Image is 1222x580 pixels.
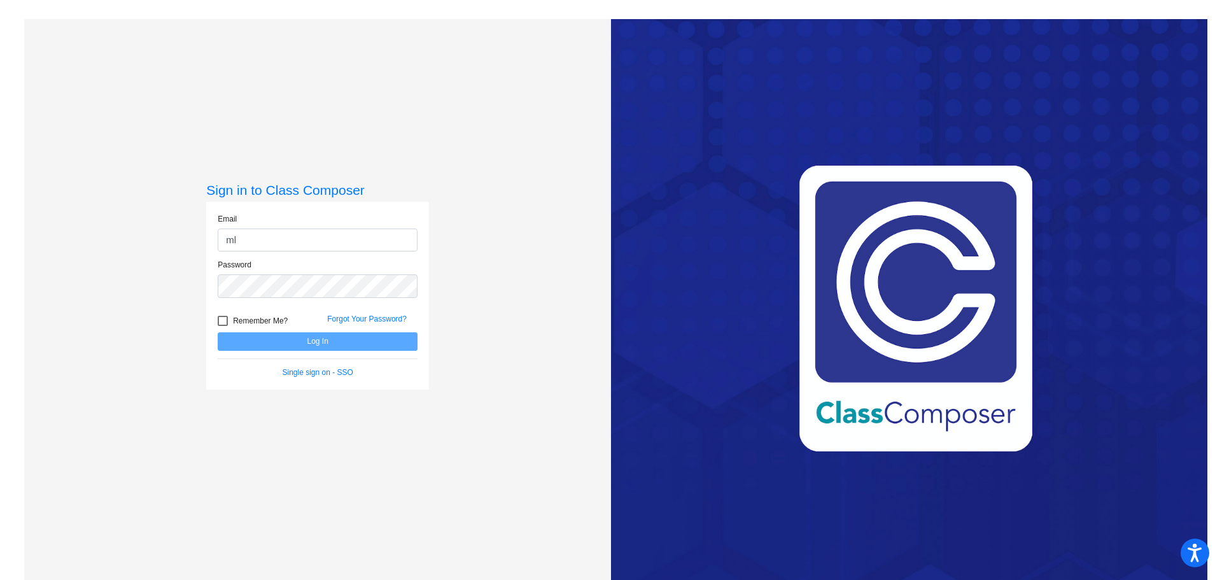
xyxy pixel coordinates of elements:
a: Forgot Your Password? [327,315,407,323]
label: Email [218,213,237,225]
span: Remember Me? [233,313,288,329]
label: Password [218,259,251,271]
button: Log In [218,332,418,351]
a: Single sign on - SSO [283,368,353,377]
h3: Sign in to Class Composer [206,182,429,198]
